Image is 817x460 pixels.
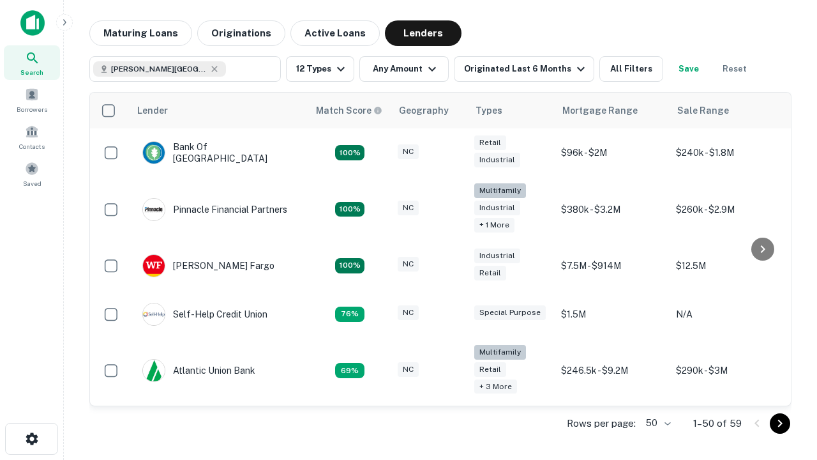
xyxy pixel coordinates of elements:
button: 12 Types [286,56,354,82]
div: Originated Last 6 Months [464,61,588,77]
div: Matching Properties: 11, hasApolloMatch: undefined [335,307,364,322]
button: Maturing Loans [89,20,192,46]
div: Special Purpose [474,305,546,320]
div: Matching Properties: 26, hasApolloMatch: undefined [335,202,364,217]
td: $240k - $1.8M [670,128,784,177]
a: Search [4,45,60,80]
button: All Filters [599,56,663,82]
div: Matching Properties: 15, hasApolloMatch: undefined [335,258,364,273]
td: $246.5k - $9.2M [555,339,670,403]
div: Sale Range [677,103,729,118]
div: Geography [399,103,449,118]
img: picture [143,360,165,381]
button: Save your search to get updates of matches that match your search criteria. [668,56,709,82]
div: Industrial [474,153,520,167]
a: Contacts [4,119,60,154]
div: NC [398,362,419,377]
p: 1–50 of 59 [693,416,742,431]
div: Self-help Credit Union [142,303,267,326]
td: N/A [670,290,784,339]
div: Multifamily [474,183,526,198]
td: $260k - $2.9M [670,177,784,241]
div: Mortgage Range [562,103,638,118]
div: 50 [641,414,673,433]
td: $1.5M [555,290,670,339]
div: Retail [474,135,506,150]
img: picture [143,199,165,220]
span: [PERSON_NAME][GEOGRAPHIC_DATA], [GEOGRAPHIC_DATA] [111,63,207,75]
div: Capitalize uses an advanced AI algorithm to match your search with the best lender. The match sco... [316,103,382,118]
button: Go to next page [770,413,790,434]
span: Search [20,67,43,77]
th: Sale Range [670,93,784,128]
button: Reset [714,56,755,82]
img: picture [143,303,165,325]
div: Atlantic Union Bank [142,359,255,382]
th: Mortgage Range [555,93,670,128]
div: Types [476,103,502,118]
th: Types [468,93,555,128]
div: + 3 more [474,379,517,394]
div: Matching Properties: 15, hasApolloMatch: undefined [335,145,364,160]
span: Saved [23,178,41,188]
span: Borrowers [17,104,47,114]
h6: Match Score [316,103,380,118]
div: Bank Of [GEOGRAPHIC_DATA] [142,141,296,164]
span: Contacts [19,141,45,151]
button: Lenders [385,20,461,46]
button: Any Amount [359,56,449,82]
td: $290k - $3M [670,339,784,403]
button: Originated Last 6 Months [454,56,594,82]
div: Retail [474,266,506,280]
iframe: Chat Widget [753,358,817,419]
td: $7.5M - $914M [555,241,670,290]
p: Rows per page: [567,416,636,431]
img: picture [143,255,165,277]
td: $380k - $3.2M [555,177,670,241]
div: + 1 more [474,218,514,233]
div: NC [398,257,419,272]
th: Lender [130,93,308,128]
td: $12.5M [670,241,784,290]
div: Matching Properties: 10, hasApolloMatch: undefined [335,363,364,378]
td: $96k - $2M [555,128,670,177]
button: Active Loans [290,20,380,46]
div: Pinnacle Financial Partners [142,198,287,221]
div: [PERSON_NAME] Fargo [142,254,274,277]
img: picture [143,142,165,164]
button: Originations [197,20,285,46]
img: capitalize-icon.png [20,10,45,36]
div: Multifamily [474,345,526,360]
div: Lender [137,103,168,118]
div: Industrial [474,201,520,215]
div: NC [398,201,419,215]
a: Borrowers [4,82,60,117]
div: Retail [474,362,506,377]
th: Capitalize uses an advanced AI algorithm to match your search with the best lender. The match sco... [308,93,391,128]
div: NC [398,144,419,159]
div: Industrial [474,249,520,263]
div: NC [398,305,419,320]
th: Geography [391,93,468,128]
a: Saved [4,157,60,191]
